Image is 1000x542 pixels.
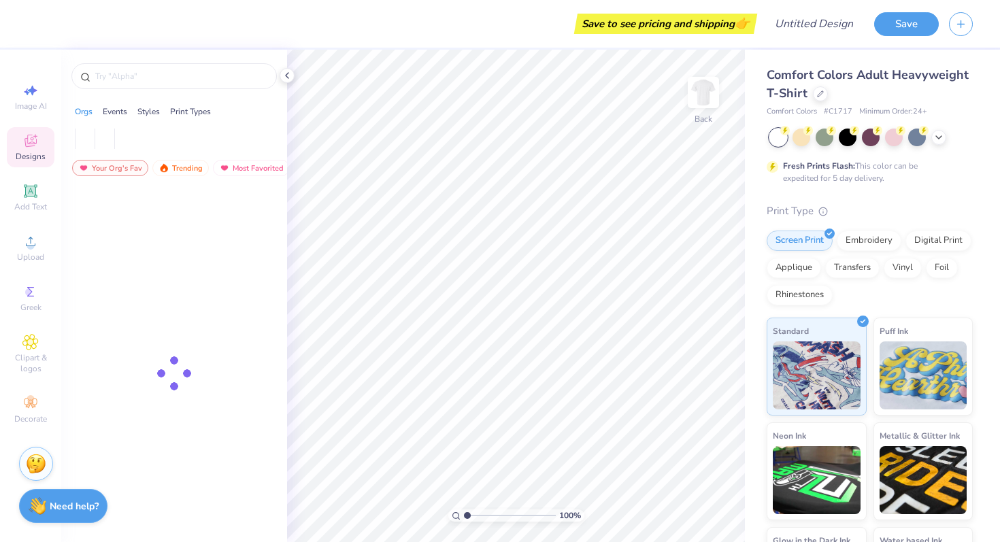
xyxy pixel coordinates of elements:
[690,79,717,106] img: Back
[884,258,922,278] div: Vinyl
[578,14,754,34] div: Save to see pricing and shipping
[880,446,967,514] img: Metallic & Glitter Ink
[695,113,712,125] div: Back
[825,258,880,278] div: Transfers
[880,341,967,409] img: Puff Ink
[75,105,93,118] div: Orgs
[16,151,46,162] span: Designs
[773,341,861,409] img: Standard
[50,500,99,513] strong: Need help?
[767,67,969,101] span: Comfort Colors Adult Heavyweight T-Shirt
[559,509,581,522] span: 100 %
[764,10,864,37] input: Untitled Design
[824,106,852,118] span: # C1717
[773,324,809,338] span: Standard
[905,231,971,251] div: Digital Print
[880,428,960,443] span: Metallic & Glitter Ink
[213,160,290,176] div: Most Favorited
[773,428,806,443] span: Neon Ink
[767,231,833,251] div: Screen Print
[837,231,901,251] div: Embroidery
[219,163,230,173] img: most_fav.gif
[859,106,927,118] span: Minimum Order: 24 +
[880,324,908,338] span: Puff Ink
[94,69,268,83] input: Try "Alpha"
[773,446,861,514] img: Neon Ink
[78,163,89,173] img: most_fav.gif
[72,160,148,176] div: Your Org's Fav
[15,101,47,112] span: Image AI
[767,285,833,305] div: Rhinestones
[152,160,209,176] div: Trending
[14,413,47,424] span: Decorate
[735,15,750,31] span: 👉
[159,163,169,173] img: trending.gif
[783,160,950,184] div: This color can be expedited for 5 day delivery.
[17,252,44,262] span: Upload
[103,105,127,118] div: Events
[14,201,47,212] span: Add Text
[874,12,939,36] button: Save
[767,258,821,278] div: Applique
[767,106,817,118] span: Comfort Colors
[137,105,160,118] div: Styles
[170,105,211,118] div: Print Types
[7,352,54,374] span: Clipart & logos
[20,302,41,313] span: Greek
[783,160,855,171] strong: Fresh Prints Flash:
[926,258,958,278] div: Foil
[767,203,973,219] div: Print Type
